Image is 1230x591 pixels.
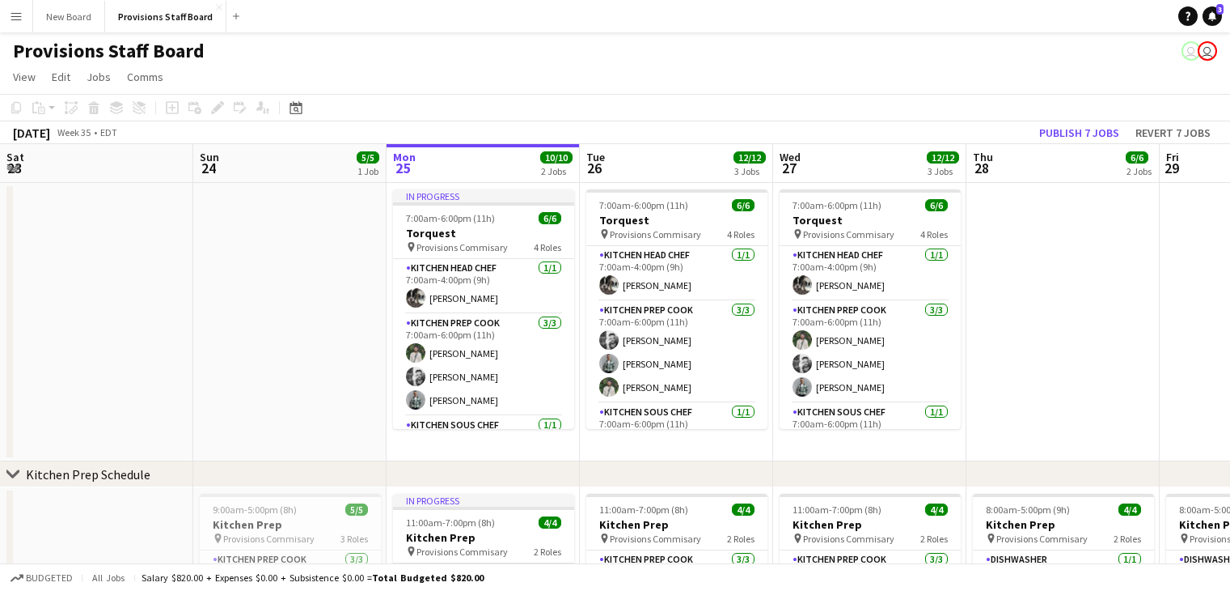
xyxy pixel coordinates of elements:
span: 28 [970,159,993,177]
span: 2 Roles [534,546,561,558]
span: 4/4 [539,517,561,529]
button: Publish 7 jobs [1033,122,1126,143]
a: Comms [120,66,170,87]
a: 3 [1203,6,1222,26]
span: Sat [6,150,24,164]
span: 2 Roles [727,533,754,545]
div: 2 Jobs [1126,165,1152,177]
span: 4/4 [925,504,948,516]
span: 3 Roles [340,533,368,545]
app-card-role: Kitchen Sous Chef1/17:00am-6:00pm (11h) [780,403,961,458]
span: 25 [391,159,416,177]
span: Provisions Commisary [610,228,701,240]
h3: Kitchen Prep [780,517,961,532]
span: All jobs [89,572,128,584]
span: 11:00am-7:00pm (8h) [793,504,881,516]
span: 26 [584,159,605,177]
app-card-role: Kitchen Head Chef1/17:00am-4:00pm (9h)[PERSON_NAME] [393,259,574,314]
span: Provisions Commisary [996,533,1088,545]
span: Provisions Commisary [803,228,894,240]
span: 9:00am-5:00pm (8h) [213,504,297,516]
div: [DATE] [13,125,50,141]
span: 6/6 [732,199,754,211]
span: 4/4 [732,504,754,516]
span: Week 35 [53,126,94,138]
span: 11:00am-7:00pm (8h) [599,504,688,516]
h3: Torquest [393,226,574,240]
span: 12/12 [733,151,766,164]
span: Thu [973,150,993,164]
span: 5/5 [345,504,368,516]
span: 7:00am-6:00pm (11h) [793,199,881,211]
span: Budgeted [26,572,73,584]
span: 12/12 [927,151,959,164]
a: Edit [45,66,77,87]
span: 4 Roles [920,228,948,240]
span: 24 [197,159,219,177]
h1: Provisions Staff Board [13,39,205,63]
h3: Kitchen Prep [393,530,574,545]
app-job-card: 7:00am-6:00pm (11h)6/6Torquest Provisions Commisary4 RolesKitchen Head Chef1/17:00am-4:00pm (9h)[... [586,189,767,429]
span: 10/10 [540,151,573,164]
div: In progress [393,189,574,202]
div: In progress [393,494,574,507]
span: 4/4 [1118,504,1141,516]
span: Edit [52,70,70,84]
h3: Kitchen Prep [973,517,1154,532]
button: Revert 7 jobs [1129,122,1217,143]
app-user-avatar: Dustin Gallagher [1181,41,1201,61]
span: 23 [4,159,24,177]
span: 4 Roles [534,241,561,253]
app-user-avatar: Dustin Gallagher [1198,41,1217,61]
div: EDT [100,126,117,138]
span: 2 Roles [920,533,948,545]
span: 6/6 [539,212,561,224]
div: Salary $820.00 + Expenses $0.00 + Subsistence $0.00 = [142,572,484,584]
span: Tue [586,150,605,164]
span: 3 [1216,4,1224,15]
app-card-role: Kitchen Prep Cook3/37:00am-6:00pm (11h)[PERSON_NAME][PERSON_NAME][PERSON_NAME] [393,314,574,416]
span: 29 [1164,159,1179,177]
span: View [13,70,36,84]
span: 7:00am-6:00pm (11h) [406,212,495,224]
span: Mon [393,150,416,164]
app-card-role: Kitchen Sous Chef1/1 [393,416,574,471]
span: Sun [200,150,219,164]
span: Total Budgeted $820.00 [372,572,484,584]
span: Provisions Commisary [416,546,508,558]
div: 2 Jobs [541,165,572,177]
div: 3 Jobs [928,165,958,177]
span: Provisions Commisary [416,241,508,253]
h3: Kitchen Prep [200,517,381,532]
app-card-role: Kitchen Head Chef1/17:00am-4:00pm (9h)[PERSON_NAME] [780,246,961,301]
span: Provisions Commisary [803,533,894,545]
button: Provisions Staff Board [105,1,226,32]
span: 11:00am-7:00pm (8h) [406,517,495,529]
a: View [6,66,42,87]
span: 6/6 [1126,151,1148,164]
app-card-role: Kitchen Head Chef1/17:00am-4:00pm (9h)[PERSON_NAME] [586,246,767,301]
span: Provisions Commisary [610,533,701,545]
h3: Torquest [586,213,767,227]
span: Comms [127,70,163,84]
div: 1 Job [357,165,378,177]
span: Fri [1166,150,1179,164]
span: 6/6 [925,199,948,211]
span: Provisions Commisary [223,533,315,545]
span: 7:00am-6:00pm (11h) [599,199,688,211]
div: 3 Jobs [734,165,765,177]
app-card-role: Kitchen Prep Cook3/37:00am-6:00pm (11h)[PERSON_NAME][PERSON_NAME][PERSON_NAME] [586,301,767,403]
div: Kitchen Prep Schedule [26,466,150,483]
h3: Kitchen Prep [586,517,767,532]
span: 2 Roles [1114,533,1141,545]
a: Jobs [80,66,117,87]
span: 27 [777,159,801,177]
app-job-card: 7:00am-6:00pm (11h)6/6Torquest Provisions Commisary4 RolesKitchen Head Chef1/17:00am-4:00pm (9h)[... [780,189,961,429]
app-card-role: Kitchen Prep Cook3/37:00am-6:00pm (11h)[PERSON_NAME][PERSON_NAME][PERSON_NAME] [780,301,961,403]
span: 4 Roles [727,228,754,240]
app-job-card: In progress7:00am-6:00pm (11h)6/6Torquest Provisions Commisary4 RolesKitchen Head Chef1/17:00am-4... [393,189,574,429]
button: Budgeted [8,569,75,587]
app-card-role: Kitchen Sous Chef1/17:00am-6:00pm (11h) [586,403,767,458]
span: 5/5 [357,151,379,164]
